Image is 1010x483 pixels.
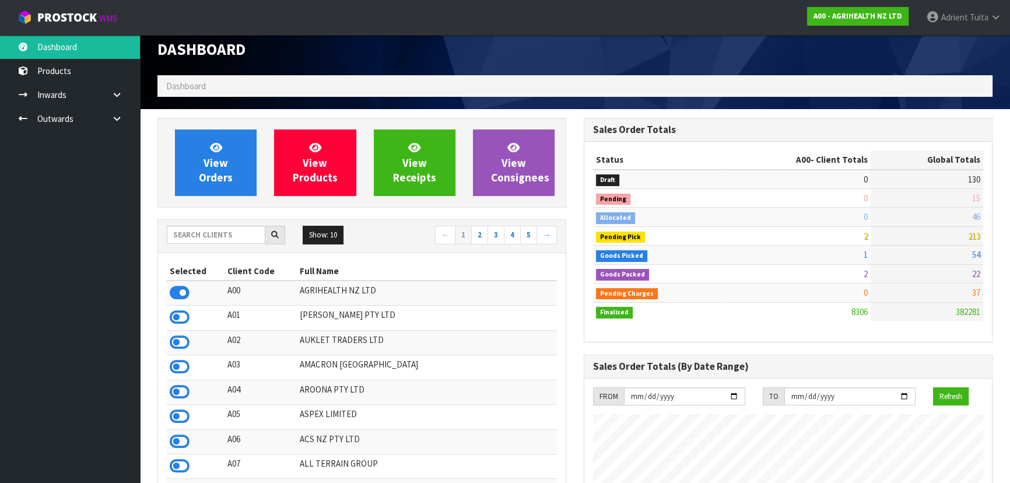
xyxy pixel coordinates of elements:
[520,226,537,244] a: 5
[297,281,557,306] td: AGRIHEALTH NZ LTD
[933,387,969,406] button: Refresh
[199,141,233,184] span: View Orders
[297,306,557,330] td: [PERSON_NAME] PTY LTD
[596,307,633,318] span: Finalised
[596,250,647,262] span: Goods Picked
[225,262,297,281] th: Client Code
[225,405,297,429] td: A05
[593,124,983,135] h3: Sales Order Totals
[167,262,225,281] th: Selected
[17,10,32,24] img: cube-alt.png
[596,194,630,205] span: Pending
[293,141,338,184] span: View Products
[504,226,521,244] a: 4
[488,226,504,244] a: 3
[297,454,557,479] td: ALL TERRAIN GROUP
[593,150,722,169] th: Status
[374,129,455,196] a: ViewReceipts
[225,355,297,380] td: A03
[968,230,980,242] span: 213
[968,174,980,185] span: 130
[763,387,784,406] div: TO
[473,129,555,196] a: ViewConsignees
[807,7,909,26] a: A00 - AGRIHEALTH NZ LTD
[972,249,980,260] span: 54
[871,150,983,169] th: Global Totals
[596,288,658,300] span: Pending Charges
[536,226,557,244] a: →
[297,380,557,404] td: AROONA PTY LTD
[99,13,117,24] small: WMS
[941,12,968,23] span: Adrient
[593,361,983,372] h3: Sales Order Totals (By Date Range)
[864,268,868,279] span: 2
[297,330,557,355] td: AUKLET TRADERS LTD
[596,269,649,281] span: Goods Packed
[297,355,557,380] td: AMACRON [GEOGRAPHIC_DATA]
[435,226,455,244] a: ←
[225,306,297,330] td: A01
[593,387,624,406] div: FROM
[972,268,980,279] span: 22
[864,249,868,260] span: 1
[864,230,868,242] span: 2
[225,380,297,404] td: A04
[864,211,868,222] span: 0
[303,226,343,244] button: Show: 10
[455,226,472,244] a: 1
[393,141,436,184] span: View Receipts
[864,287,868,298] span: 0
[813,11,902,21] strong: A00 - AGRIHEALTH NZ LTD
[596,212,635,224] span: Allocated
[471,226,488,244] a: 2
[225,429,297,454] td: A06
[970,12,988,23] span: Tuita
[225,330,297,355] td: A02
[972,211,980,222] span: 46
[297,262,557,281] th: Full Name
[596,232,645,243] span: Pending Pick
[157,39,246,59] span: Dashboard
[796,154,811,165] span: A00
[722,150,871,169] th: - Client Totals
[225,281,297,306] td: A00
[274,129,356,196] a: ViewProducts
[491,141,549,184] span: View Consignees
[596,174,619,186] span: Draft
[972,287,980,298] span: 37
[297,405,557,429] td: ASPEX LIMITED
[37,10,97,25] span: ProStock
[956,306,980,317] span: 382281
[175,129,257,196] a: ViewOrders
[851,306,868,317] span: 8306
[166,80,206,92] span: Dashboard
[371,226,557,246] nav: Page navigation
[297,429,557,454] td: ACS NZ PTY LTD
[864,192,868,204] span: 0
[864,174,868,185] span: 0
[972,192,980,204] span: 15
[167,226,265,244] input: Search clients
[225,454,297,479] td: A07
